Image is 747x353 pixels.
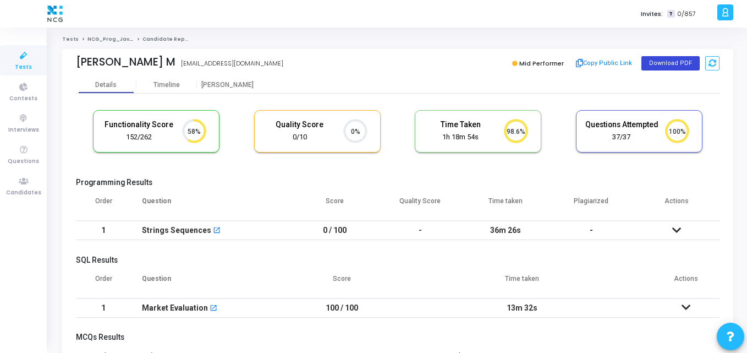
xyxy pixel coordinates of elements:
a: NCG_Prog_JavaFS_2025_Test [87,36,174,42]
h5: Functionality Score [102,120,175,129]
div: 0/10 [263,132,337,143]
span: Contests [9,94,37,104]
td: - [377,221,463,240]
div: Timeline [153,81,180,89]
th: Score [292,268,392,298]
td: 1 [76,298,131,318]
div: 1h 18m 54s [424,132,497,143]
th: Quality Score [377,190,463,221]
img: logo [45,3,65,25]
div: Strings Sequences [142,221,211,240]
nav: breadcrumb [62,36,733,43]
a: Tests [62,36,79,42]
th: Order [76,190,131,221]
th: Time taken [463,190,549,221]
th: Question [131,190,292,221]
span: Tests [15,63,32,72]
span: Mid Performer [519,59,564,68]
td: 0 / 100 [292,221,378,240]
h5: Quality Score [263,120,337,129]
span: Interviews [8,126,39,135]
div: [EMAIL_ADDRESS][DOMAIN_NAME] [181,59,283,68]
span: Candidates [6,188,41,198]
td: 13m 32s [392,298,652,318]
h5: SQL Results [76,256,719,265]
td: 1 [76,221,131,240]
div: 152/262 [102,132,175,143]
span: T [667,10,674,18]
th: Question [131,268,292,298]
span: - [590,226,593,235]
td: 100 / 100 [292,298,392,318]
div: Details [95,81,117,89]
mat-icon: open_in_new [210,305,217,313]
th: Time taken [392,268,652,298]
th: Actions [634,190,720,221]
th: Plagiarized [548,190,634,221]
h5: Programming Results [76,178,719,187]
th: Actions [652,268,719,298]
mat-icon: open_in_new [213,227,221,235]
button: Copy Public Link [573,55,636,72]
span: Questions [8,157,39,166]
div: [PERSON_NAME] [197,81,257,89]
h5: Time Taken [424,120,497,129]
div: 37/37 [585,132,658,143]
span: 0/857 [677,9,696,19]
td: 36m 26s [463,221,549,240]
h5: Questions Attempted [585,120,658,129]
h5: MCQs Results [76,333,719,342]
label: Invites: [641,9,663,19]
th: Score [292,190,378,221]
div: Market Evaluation [142,299,208,317]
span: Candidate Report [142,36,193,42]
button: Download PDF [641,56,700,70]
div: [PERSON_NAME] M [76,56,175,68]
th: Order [76,268,131,298]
